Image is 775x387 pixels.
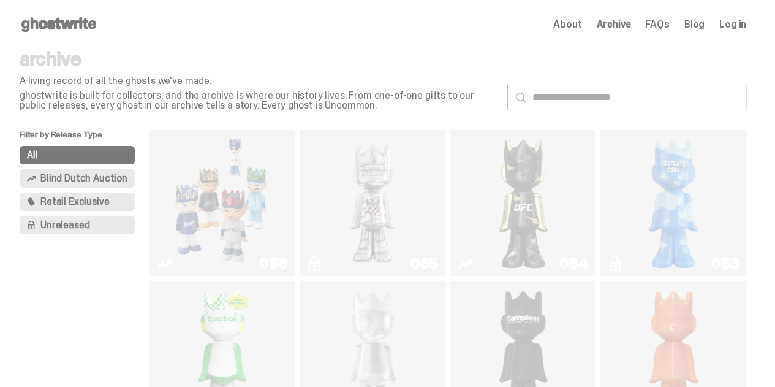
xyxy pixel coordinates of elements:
img: I Was There SummerSlam [319,135,427,271]
div: 053 [711,256,739,271]
a: I Was There SummerSlam [307,135,438,271]
button: Unreleased [20,216,135,234]
p: ghostwrite is built for collectors, and the archive is where our history lives. From one-of-one g... [20,91,497,110]
a: Blog [684,20,705,29]
div: 056 [259,256,287,271]
button: All [20,146,135,164]
span: All [27,150,38,160]
a: ghooooost [608,135,739,271]
a: About [553,20,581,29]
p: Filter by Release Type [20,130,149,146]
a: Ruby [458,135,589,271]
span: Blind Dutch Auction [40,174,127,183]
div: 055 [410,256,438,271]
a: Log in [719,20,746,29]
button: Retail Exclusive [20,193,135,211]
span: Retail Exclusive [40,197,109,207]
button: Blind Dutch Auction [20,169,135,188]
img: ghooooost [644,135,703,271]
a: FAQs [645,20,669,29]
a: Game Face (2025) [157,135,288,271]
img: Game Face (2025) [168,135,276,271]
a: Archive [596,20,630,29]
div: 054 [559,256,588,271]
img: Ruby [494,135,553,271]
p: archive [20,49,497,69]
p: A living record of all the ghosts we've made. [20,76,497,86]
span: Unreleased [40,220,89,230]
